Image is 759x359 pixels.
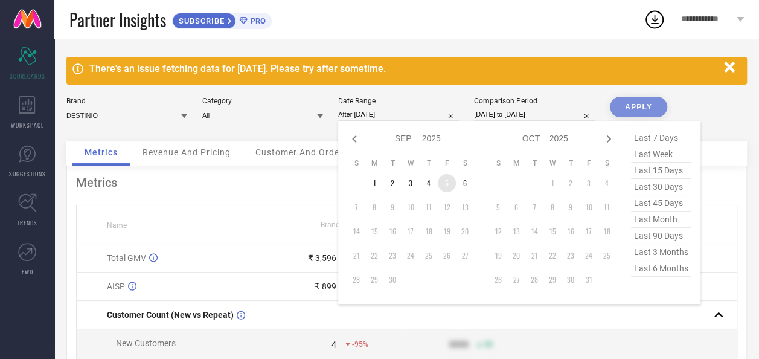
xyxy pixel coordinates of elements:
[248,16,266,25] span: PRO
[580,158,598,168] th: Friday
[107,310,234,320] span: Customer Count (New vs Repeat)
[365,247,383,265] td: Mon Sep 22 2025
[631,130,691,146] span: last 7 days
[420,198,438,216] td: Thu Sep 11 2025
[347,222,365,241] td: Sun Sep 14 2025
[438,222,456,241] td: Fri Sep 19 2025
[580,198,598,216] td: Fri Oct 10 2025
[438,158,456,168] th: Friday
[484,340,492,349] span: 50
[525,271,543,289] td: Tue Oct 28 2025
[85,147,118,157] span: Metrics
[143,147,231,157] span: Revenue And Pricing
[562,174,580,192] td: Thu Oct 02 2025
[76,175,737,190] div: Metrics
[474,97,595,105] div: Comparison Period
[580,247,598,265] td: Fri Oct 24 2025
[365,158,383,168] th: Monday
[69,7,166,32] span: Partner Insights
[456,222,474,241] td: Sat Sep 20 2025
[315,282,336,291] div: ₹ 899
[543,271,562,289] td: Wed Oct 29 2025
[543,247,562,265] td: Wed Oct 22 2025
[172,10,272,29] a: SUBSCRIBEPRO
[525,198,543,216] td: Tue Oct 07 2025
[489,271,507,289] td: Sun Oct 26 2025
[107,221,127,230] span: Name
[507,271,525,289] td: Mon Oct 27 2025
[383,174,402,192] td: Tue Sep 02 2025
[644,8,665,30] div: Open download list
[107,282,125,291] span: AISP
[89,63,718,74] div: There's an issue fetching data for [DATE]. Please try after sometime.
[631,163,691,179] span: last 15 days
[107,253,146,263] span: Total GMV
[489,158,507,168] th: Sunday
[402,158,420,168] th: Wednesday
[456,247,474,265] td: Sat Sep 27 2025
[331,340,336,349] div: 4
[631,260,691,277] span: last 6 months
[438,198,456,216] td: Fri Sep 12 2025
[9,169,46,178] span: SUGGESTIONS
[347,158,365,168] th: Sunday
[525,158,543,168] th: Tuesday
[601,132,616,146] div: Next month
[17,218,37,227] span: TRENDS
[562,198,580,216] td: Thu Oct 09 2025
[507,222,525,241] td: Mon Oct 13 2025
[420,222,438,241] td: Thu Sep 18 2025
[489,222,507,241] td: Sun Oct 12 2025
[352,340,368,349] span: -95%
[456,158,474,168] th: Saturday
[631,244,691,260] span: last 3 months
[116,338,176,348] span: New Customers
[631,195,691,212] span: last 45 days
[598,247,616,265] td: Sat Oct 25 2025
[438,174,456,192] td: Fri Sep 05 2025
[631,179,691,195] span: last 30 days
[308,253,336,263] div: ₹ 3,596
[338,97,459,105] div: Date Range
[347,271,365,289] td: Sun Sep 28 2025
[562,222,580,241] td: Thu Oct 16 2025
[489,198,507,216] td: Sun Oct 05 2025
[525,247,543,265] td: Tue Oct 21 2025
[338,108,459,121] input: Select date range
[631,228,691,244] span: last 90 days
[562,158,580,168] th: Thursday
[598,222,616,241] td: Sat Oct 18 2025
[598,198,616,216] td: Sat Oct 11 2025
[420,158,438,168] th: Thursday
[420,247,438,265] td: Thu Sep 25 2025
[456,174,474,192] td: Sat Sep 06 2025
[11,120,44,129] span: WORKSPACE
[321,221,360,229] span: Brand Value
[507,198,525,216] td: Mon Oct 06 2025
[562,247,580,265] td: Thu Oct 23 2025
[365,271,383,289] td: Mon Sep 29 2025
[580,174,598,192] td: Fri Oct 03 2025
[474,108,595,121] input: Select comparison period
[456,198,474,216] td: Sat Sep 13 2025
[383,222,402,241] td: Tue Sep 16 2025
[402,247,420,265] td: Wed Sep 24 2025
[202,97,323,105] div: Category
[383,247,402,265] td: Tue Sep 23 2025
[449,340,468,349] div: 9999
[255,147,348,157] span: Customer And Orders
[525,222,543,241] td: Tue Oct 14 2025
[383,271,402,289] td: Tue Sep 30 2025
[580,271,598,289] td: Fri Oct 31 2025
[402,174,420,192] td: Wed Sep 03 2025
[438,247,456,265] td: Fri Sep 26 2025
[631,146,691,163] span: last week
[402,198,420,216] td: Wed Sep 10 2025
[489,247,507,265] td: Sun Oct 19 2025
[365,198,383,216] td: Mon Sep 08 2025
[347,247,365,265] td: Sun Sep 21 2025
[598,158,616,168] th: Saturday
[365,174,383,192] td: Mon Sep 01 2025
[507,247,525,265] td: Mon Oct 20 2025
[598,174,616,192] td: Sat Oct 04 2025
